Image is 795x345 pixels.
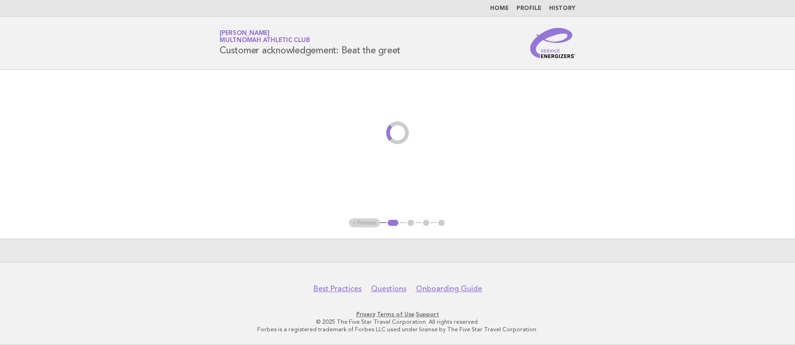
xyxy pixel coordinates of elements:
[109,326,686,333] p: Forbes is a registered trademark of Forbes LLC used under license by The Five Star Travel Corpora...
[416,311,439,318] a: Support
[313,284,362,293] a: Best Practices
[377,311,414,318] a: Terms of Use
[549,6,575,11] a: History
[530,28,575,58] img: Service Energizers
[416,284,482,293] a: Onboarding Guide
[109,310,686,318] p: · ·
[109,318,686,326] p: © 2025 The Five Star Travel Corporation. All rights reserved.
[220,38,310,44] span: Multnomah Athletic Club
[490,6,509,11] a: Home
[371,284,406,293] a: Questions
[220,31,400,55] h1: Customer acknowledgement: Beat the greet
[516,6,541,11] a: Profile
[220,30,310,43] a: [PERSON_NAME]Multnomah Athletic Club
[356,311,375,318] a: Privacy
